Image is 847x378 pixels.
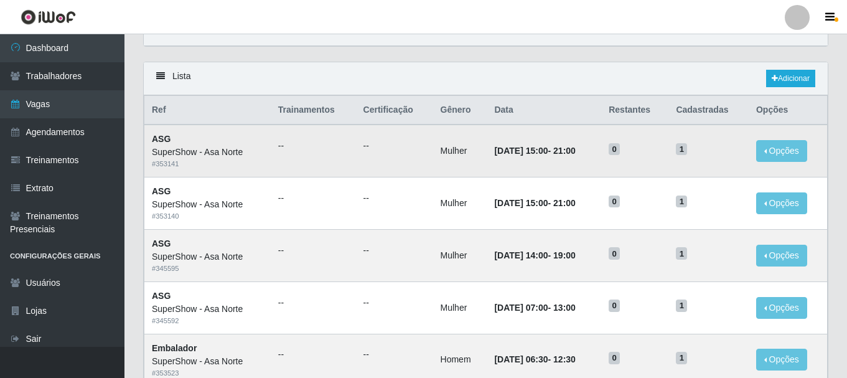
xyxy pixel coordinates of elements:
div: SuperShow - Asa Norte [152,303,263,316]
ul: -- [363,296,426,309]
span: 1 [676,247,687,260]
button: Opções [756,140,807,162]
time: 21:00 [553,146,576,156]
span: 1 [676,143,687,156]
time: [DATE] 07:00 [494,303,548,313]
time: 12:30 [553,354,576,364]
strong: ASG [152,134,171,144]
span: 0 [609,247,620,260]
div: # 345595 [152,263,263,274]
span: 0 [609,196,620,208]
strong: - [494,354,575,364]
strong: ASG [152,186,171,196]
div: SuperShow - Asa Norte [152,198,263,211]
span: 1 [676,196,687,208]
ul: -- [278,192,349,205]
time: [DATE] 06:30 [494,354,548,364]
th: Data [487,96,601,125]
span: 1 [676,352,687,364]
time: 13:00 [553,303,576,313]
a: Adicionar [766,70,815,87]
button: Opções [756,192,807,214]
span: 0 [609,352,620,364]
span: 0 [609,143,620,156]
div: SuperShow - Asa Norte [152,355,263,368]
strong: ASG [152,239,171,248]
time: 19:00 [553,250,576,260]
span: 1 [676,300,687,312]
time: [DATE] 14:00 [494,250,548,260]
ul: -- [278,296,349,309]
div: SuperShow - Asa Norte [152,250,263,263]
ul: -- [363,139,426,153]
div: # 345592 [152,316,263,326]
strong: ASG [152,291,171,301]
ul: -- [278,139,349,153]
ul: -- [363,348,426,361]
th: Opções [749,96,828,125]
th: Restantes [601,96,668,125]
ul: -- [363,192,426,205]
strong: - [494,303,575,313]
img: CoreUI Logo [21,9,76,25]
div: SuperShow - Asa Norte [152,146,263,159]
time: [DATE] 15:00 [494,146,548,156]
strong: - [494,146,575,156]
ul: -- [363,244,426,257]
button: Opções [756,349,807,371]
time: 21:00 [553,198,576,208]
ul: -- [278,348,349,361]
th: Ref [144,96,271,125]
th: Certificação [356,96,433,125]
td: Mulher [433,125,487,177]
td: Mulher [433,281,487,334]
time: [DATE] 15:00 [494,198,548,208]
td: Mulher [433,177,487,230]
button: Opções [756,245,807,267]
div: Lista [144,62,828,95]
th: Gênero [433,96,487,125]
th: Trainamentos [271,96,356,125]
div: # 353141 [152,159,263,169]
span: 0 [609,300,620,312]
strong: - [494,198,575,208]
button: Opções [756,297,807,319]
th: Cadastradas [668,96,749,125]
ul: -- [278,244,349,257]
strong: - [494,250,575,260]
td: Mulher [433,229,487,281]
strong: Embalador [152,343,197,353]
div: # 353140 [152,211,263,222]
